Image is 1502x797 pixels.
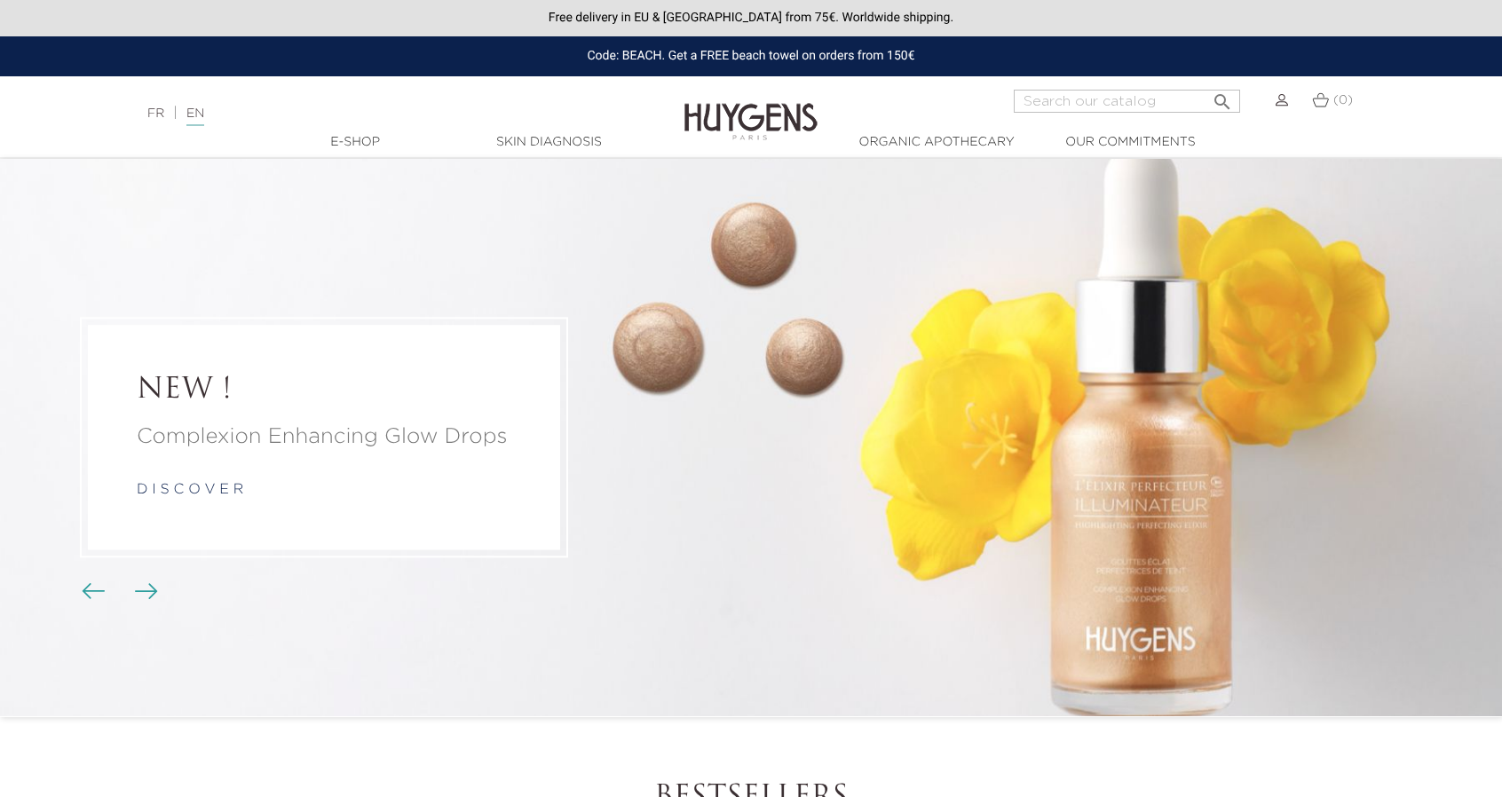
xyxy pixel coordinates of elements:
[1206,84,1238,108] button: 
[684,75,818,143] img: Huygens
[1212,86,1233,107] i: 
[138,103,613,124] div: |
[1014,90,1240,113] input: Search
[1333,94,1353,107] span: (0)
[1041,133,1219,152] a: Our commitments
[89,579,146,605] div: Carousel buttons
[137,484,243,498] a: d i s c o v e r
[460,133,637,152] a: Skin Diagnosis
[848,133,1025,152] a: Organic Apothecary
[137,422,511,454] a: Complexion Enhancing Glow Drops
[137,375,511,408] a: NEW !
[186,107,204,126] a: EN
[147,107,164,120] a: FR
[266,133,444,152] a: E-Shop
